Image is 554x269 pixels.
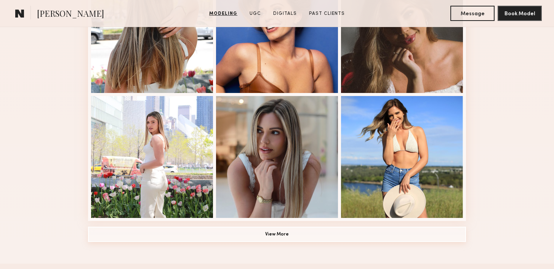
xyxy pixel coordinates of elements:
[498,6,542,21] button: Book Model
[37,8,104,21] span: [PERSON_NAME]
[88,227,466,242] button: View More
[247,10,264,17] a: UGC
[498,10,542,16] a: Book Model
[306,10,348,17] a: Past Clients
[450,6,495,21] button: Message
[270,10,300,17] a: Digitals
[206,10,240,17] a: Modeling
